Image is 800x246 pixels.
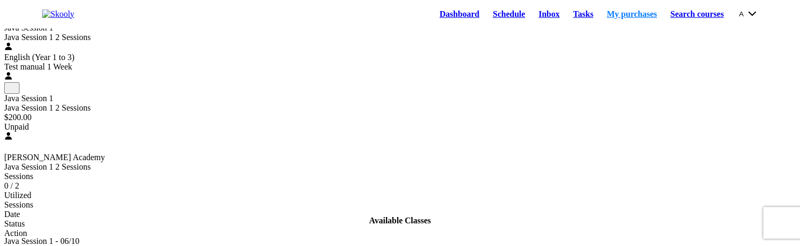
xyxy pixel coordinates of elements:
div: Action [4,229,796,238]
div: Status [4,219,796,229]
img: Skooly [42,9,74,19]
a: Dashboard [433,7,486,22]
div: Java Session 1 2 Sessions [4,103,796,113]
div: Utilized [4,191,796,200]
ion-icon: business [4,142,13,151]
div: Java Session 1 [4,94,796,113]
ion-icon: person [4,42,13,51]
div: Java Session 1 - 06/10 [4,237,796,246]
ion-icon: person [4,72,13,80]
ion-icon: close outline [8,84,15,91]
ion-icon: person [4,132,13,140]
a: Inbox [532,7,566,22]
button: close outline [4,82,19,94]
a: My purchases [600,7,664,22]
a: Schedule [486,7,532,22]
div: $200.00 [4,113,796,132]
h4: Available Classes [4,216,796,225]
div: Unpaid [4,122,796,132]
button: Achevron down outline [739,8,758,19]
div: Sessions [4,172,796,181]
div: [PERSON_NAME] Academy [4,153,796,162]
div: Java Session 1 2 Sessions [4,33,796,42]
div: Date [4,210,796,219]
a: Search courses [664,7,731,22]
div: 0 / 2 [4,181,796,191]
div: Test manual 1 Week [4,62,796,72]
div: Java Session 1 2 Sessions [4,162,796,172]
a: Tasks [566,7,600,22]
div: English (Year 1 to 3) [4,53,796,62]
div: Sessions [4,200,796,210]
